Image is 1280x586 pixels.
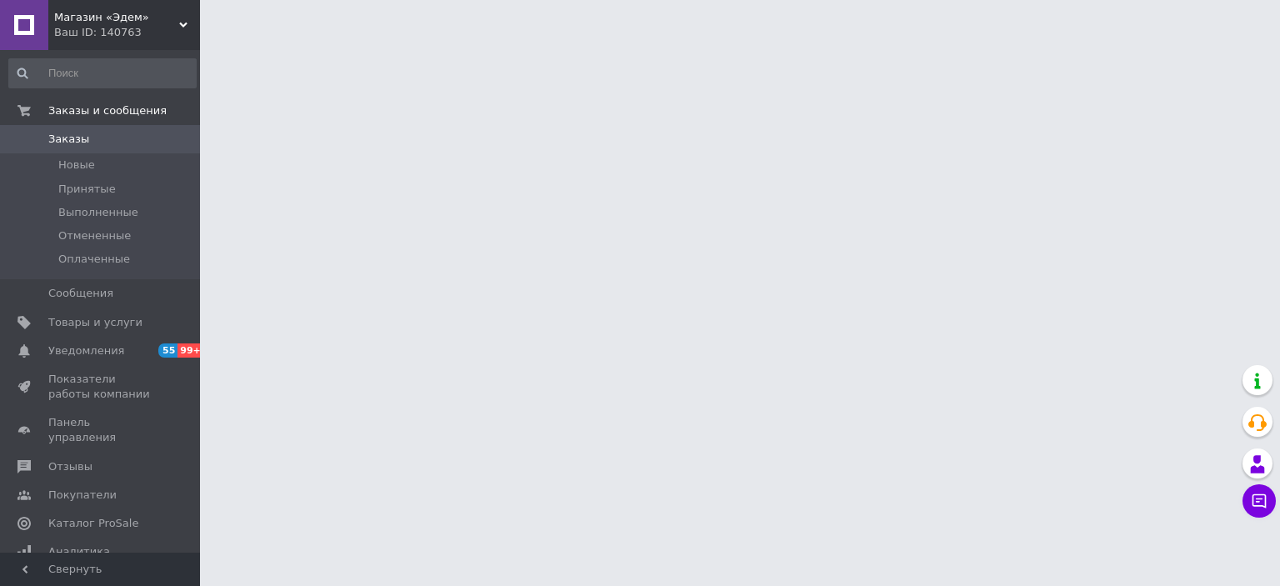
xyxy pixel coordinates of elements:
span: 99+ [177,343,205,358]
span: Магазин «Эдем» [54,10,179,25]
span: Покупатели [48,488,117,503]
input: Поиск [8,58,197,88]
span: Выполненные [58,205,138,220]
span: Заказы и сообщения [48,103,167,118]
span: Показатели работы компании [48,372,154,402]
span: Сообщения [48,286,113,301]
span: Товары и услуги [48,315,142,330]
span: Отзывы [48,459,92,474]
span: Уведомления [48,343,124,358]
span: Заказы [48,132,89,147]
span: Новые [58,158,95,173]
span: Оплаченные [58,252,130,267]
span: Принятые [58,182,116,197]
div: Ваш ID: 140763 [54,25,200,40]
span: Каталог ProSale [48,516,138,531]
button: Чат с покупателем [1242,484,1276,518]
span: Аналитика [48,544,110,559]
span: 55 [158,343,177,358]
span: Отмененные [58,228,131,243]
span: Панель управления [48,415,154,445]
